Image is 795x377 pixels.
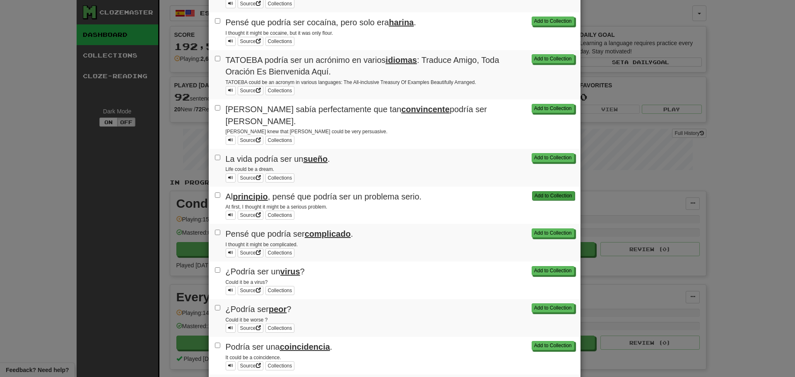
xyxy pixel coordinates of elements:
button: Collections [265,211,295,220]
span: ¿Podría ser ? [226,305,291,314]
span: Pensé que podría ser . [226,229,353,238]
a: Source [238,248,263,257]
u: complicado [305,229,351,238]
button: Collections [265,86,295,95]
a: Source [238,173,263,182]
span: TATOEBA podría ser un acrónimo en varios : Traduce Amigo, Toda Oración Es Bienvenida Aquí. [226,55,499,77]
span: Al , pensé que podría ser un problema serio. [226,192,422,201]
small: I thought it might be complicated. [226,242,298,247]
small: Could it be a virus? [226,279,268,285]
a: Source [238,324,263,333]
button: Add to Collection [532,17,574,26]
small: At first, I thought it might be a serious problem. [226,204,328,210]
small: TATOEBA could be an acronym in various languages: The All-inclusive Treasury Of Examples Beautifu... [226,79,476,85]
small: Life could be a dream. [226,166,275,172]
small: It could be a coincidence. [226,355,281,360]
button: Add to Collection [532,303,574,312]
span: [PERSON_NAME] sabía perfectamente que tan podría ser [PERSON_NAME]. [226,105,487,126]
u: virus [280,267,300,276]
a: Source [238,37,263,46]
button: Collections [265,286,295,295]
a: Source [238,136,263,145]
button: Add to Collection [532,104,574,113]
u: harina [389,18,414,27]
a: Source [238,286,263,295]
button: Collections [265,324,295,333]
button: Add to Collection [532,228,574,238]
u: coincidencia [280,342,330,351]
button: Add to Collection [532,191,575,200]
small: [PERSON_NAME] knew that [PERSON_NAME] could be very persuasive. [226,129,388,134]
button: Collections [265,361,295,370]
button: Collections [265,37,295,46]
button: Collections [265,173,295,182]
button: Add to Collection [532,266,574,275]
span: Pensé que podría ser cocaína, pero solo era . [226,18,416,27]
button: Collections [265,248,295,257]
u: sueño [303,154,328,163]
a: Source [238,361,263,370]
button: Add to Collection [532,54,574,63]
small: I thought it might be cocaine, but it was only flour. [226,30,333,36]
u: convincente [401,105,450,114]
span: Podría ser una . [226,342,332,351]
button: Add to Collection [532,153,574,162]
button: Add to Collection [532,341,574,350]
u: principio [233,192,267,201]
u: idiomas [385,55,417,65]
a: Source [238,211,263,220]
span: ¿Podría ser un ? [226,267,305,276]
span: La vida podría ser un . [226,154,330,163]
button: Collections [265,136,295,145]
u: peor [269,305,287,314]
small: Could it be worse ? [226,317,268,323]
a: Source [238,86,263,95]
